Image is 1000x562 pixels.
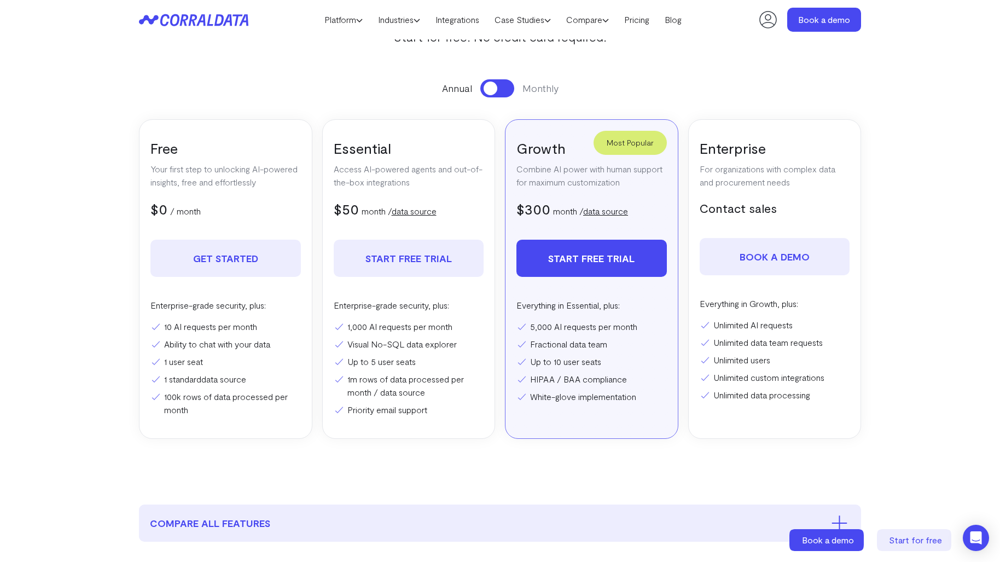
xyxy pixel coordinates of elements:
li: 100k rows of data processed per month [150,390,301,416]
span: $50 [334,200,359,217]
p: Your first step to unlocking AI-powered insights, free and effortlessly [150,163,301,189]
li: Unlimited users [700,354,850,367]
h3: Free [150,139,301,157]
a: Compare [559,11,617,28]
li: 1 user seat [150,355,301,368]
p: Everything in Essential, plus: [516,299,667,312]
li: 10 AI requests per month [150,320,301,333]
p: Everything in Growth, plus: [700,297,850,310]
li: 1,000 AI requests per month [334,320,484,333]
a: Case Studies [487,11,559,28]
a: Start free trial [516,240,667,277]
h3: Growth [516,139,667,157]
span: $0 [150,200,167,217]
h5: Contact sales [700,200,850,216]
p: month / [553,205,628,218]
li: Unlimited data processing [700,389,850,402]
span: Start for free [889,535,942,545]
p: Access AI-powered agents and out-of-the-box integrations [334,163,484,189]
a: Get Started [150,240,301,277]
a: Industries [370,11,428,28]
a: Start free trial [334,240,484,277]
a: Pricing [617,11,657,28]
span: Annual [442,81,472,95]
li: Unlimited AI requests [700,318,850,332]
li: Up to 10 user seats [516,355,667,368]
p: Enterprise-grade security, plus: [334,299,484,312]
p: For organizations with complex data and procurement needs [700,163,850,189]
li: Unlimited custom integrations [700,371,850,384]
li: Unlimited data team requests [700,336,850,349]
li: Ability to chat with your data [150,338,301,351]
p: Enterprise-grade security, plus: [150,299,301,312]
div: Most Popular [594,131,667,155]
span: Monthly [522,81,559,95]
span: Book a demo [802,535,854,545]
a: Integrations [428,11,487,28]
a: data source [583,206,628,216]
a: Platform [317,11,370,28]
a: Book a demo [700,238,850,275]
li: HIPAA / BAA compliance [516,373,667,386]
h3: Essential [334,139,484,157]
li: Priority email support [334,403,484,416]
li: 1 standard [150,373,301,386]
a: Blog [657,11,689,28]
li: 5,000 AI requests per month [516,320,667,333]
p: month / [362,205,437,218]
h3: Enterprise [700,139,850,157]
li: 1m rows of data processed per month / data source [334,373,484,399]
a: data source [392,206,437,216]
div: Open Intercom Messenger [963,525,989,551]
a: Book a demo [789,529,866,551]
li: Visual No-SQL data explorer [334,338,484,351]
li: Up to 5 user seats [334,355,484,368]
button: compare all features [139,505,861,542]
li: White-glove implementation [516,390,667,403]
p: / month [170,205,201,218]
a: Book a demo [787,8,861,32]
p: Combine AI power with human support for maximum customization [516,163,667,189]
li: Fractional data team [516,338,667,351]
a: data source [201,374,246,384]
span: $300 [516,200,550,217]
a: Start for free [877,529,954,551]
